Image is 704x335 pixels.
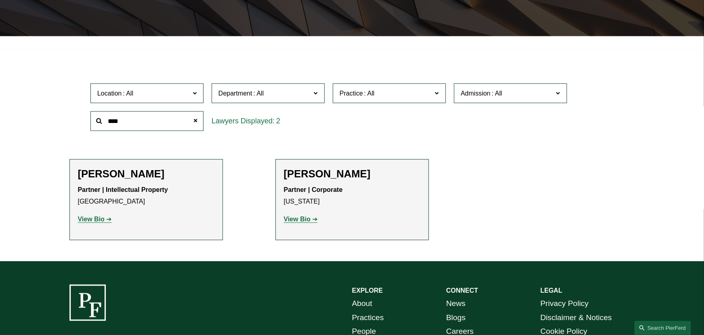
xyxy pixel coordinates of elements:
[446,287,478,294] strong: CONNECT
[284,216,318,223] a: View Bio
[284,216,311,223] strong: View Bio
[540,297,588,311] a: Privacy Policy
[78,168,214,180] h2: [PERSON_NAME]
[78,186,168,193] strong: Partner | Intellectual Property
[78,216,112,223] a: View Bio
[97,90,122,97] span: Location
[446,297,466,311] a: News
[540,287,562,294] strong: LEGAL
[276,117,280,125] span: 2
[78,184,214,208] p: [GEOGRAPHIC_DATA]
[352,297,372,311] a: About
[284,186,343,193] strong: Partner | Corporate
[340,90,363,97] span: Practice
[352,287,383,294] strong: EXPLORE
[352,311,384,325] a: Practices
[461,90,491,97] span: Admission
[284,184,420,208] p: [US_STATE]
[284,168,420,180] h2: [PERSON_NAME]
[540,311,612,325] a: Disclaimer & Notices
[635,321,691,335] a: Search this site
[219,90,252,97] span: Department
[78,216,105,223] strong: View Bio
[446,311,466,325] a: Blogs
